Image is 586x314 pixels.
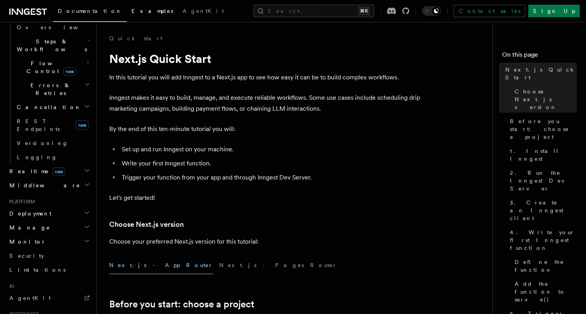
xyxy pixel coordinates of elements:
[109,236,421,247] p: Choose your preferred Next.js version for this tutorial:
[52,167,65,176] span: new
[76,120,89,130] span: new
[510,199,577,222] span: 3. Create an Inngest client
[14,100,92,114] button: Cancellation
[511,255,577,277] a: Define the function
[14,114,92,136] a: REST Endpointsnew
[17,24,97,31] span: Overview
[17,140,68,146] span: Versioning
[515,258,577,274] span: Define the function
[6,249,92,263] a: Security
[6,167,65,175] span: Realtime
[454,5,525,17] a: Contact sales
[6,224,50,231] span: Manage
[6,178,92,192] button: Middleware
[510,169,577,192] span: 2. Run the Inngest Dev Server
[183,8,224,14] span: AgentKit
[109,52,421,66] h1: Next.js Quick Start
[510,147,577,163] span: 1. Install Inngest
[6,164,92,178] button: Realtimenew
[502,50,577,63] h4: On this page
[528,5,580,17] a: Sign Up
[14,136,92,150] a: Versioning
[109,192,421,203] p: Let's get started!
[63,67,76,76] span: new
[507,114,577,144] a: Before you start: choose a project
[511,84,577,114] a: Choose Next.js version
[17,118,60,132] span: REST Endpoints
[219,257,337,274] button: Next.js - Pages Router
[14,56,92,78] button: Flow Controlnew
[505,66,577,81] span: Next.js Quick Start
[14,78,92,100] button: Errors & Retries
[507,166,577,196] a: 2. Run the Inngest Dev Server
[502,63,577,84] a: Next.js Quick Start
[510,228,577,252] span: 4. Write your first Inngest function
[9,295,51,301] span: AgentKit
[6,283,14,289] span: AI
[9,253,44,259] span: Security
[6,235,92,249] button: Monitor
[109,34,162,42] a: Quick start
[515,280,577,303] span: Add the function to serve()
[507,225,577,255] a: 4. Write your first Inngest function
[359,7,369,15] kbd: ⌘K
[6,263,92,277] a: Limitations
[14,34,92,56] button: Steps & Workflows
[6,291,92,305] a: AgentKit
[507,144,577,166] a: 1. Install Inngest
[109,72,421,83] p: In this tutorial you will add Inngest to a Next.js app to see how easy it can be to build complex...
[109,92,421,114] p: Inngest makes it easy to build, manage, and execute reliable workflows. Some use cases include sc...
[254,5,374,17] button: Search...⌘K
[6,238,46,246] span: Monitor
[6,206,92,221] button: Deployment
[58,8,122,14] span: Documentation
[510,117,577,141] span: Before you start: choose a project
[511,277,577,307] a: Add the function to serve()
[9,267,66,273] span: Limitations
[6,210,51,217] span: Deployment
[422,6,441,16] button: Toggle dark mode
[14,81,85,97] span: Errors & Retries
[119,158,421,169] li: Write your first Inngest function.
[507,196,577,225] a: 3. Create an Inngest client
[119,144,421,155] li: Set up and run Inngest on your machine.
[14,59,86,75] span: Flow Control
[53,2,127,22] a: Documentation
[515,88,577,111] span: Choose Next.js version
[109,257,213,274] button: Next.js - App Router
[119,172,421,183] li: Trigger your function from your app and through Inngest Dev Server.
[109,219,184,230] a: Choose Next.js version
[17,154,57,160] span: Logging
[109,299,254,310] a: Before you start: choose a project
[14,150,92,164] a: Logging
[6,199,35,205] span: Platform
[6,20,92,164] div: Inngest Functions
[14,38,87,53] span: Steps & Workflows
[14,20,92,34] a: Overview
[6,181,80,189] span: Middleware
[6,221,92,235] button: Manage
[178,2,229,21] a: AgentKit
[127,2,178,21] a: Examples
[109,124,421,135] p: By the end of this ten-minute tutorial you will:
[14,103,81,111] span: Cancellation
[131,8,173,14] span: Examples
